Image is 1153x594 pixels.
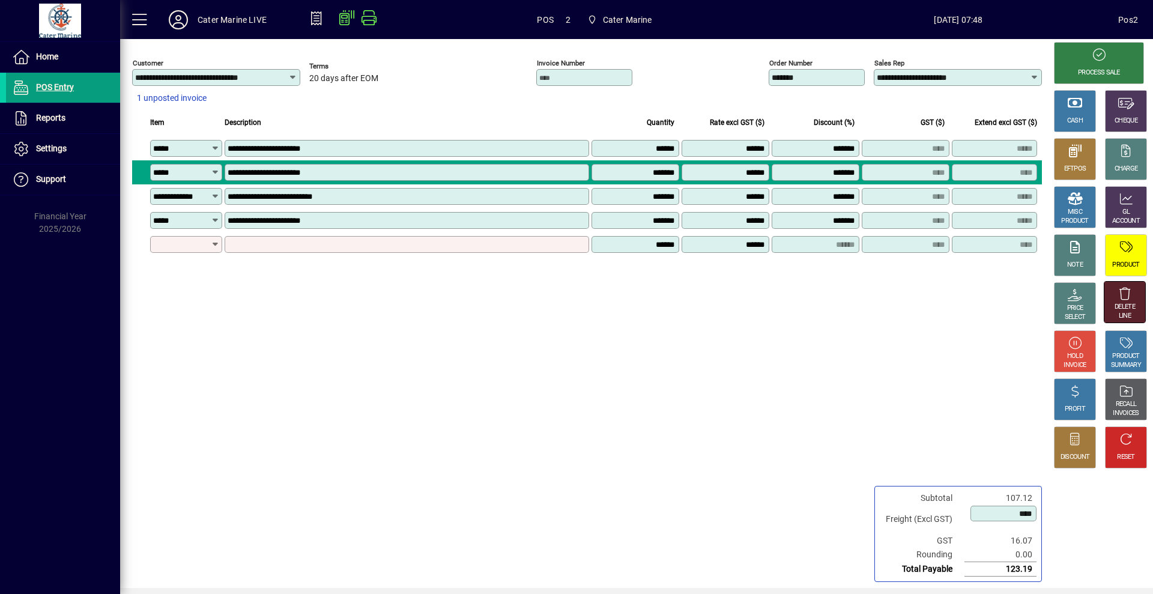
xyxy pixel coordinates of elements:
[1067,304,1083,313] div: PRICE
[1116,400,1137,409] div: RECALL
[1112,261,1139,270] div: PRODUCT
[647,116,674,129] span: Quantity
[537,10,554,29] span: POS
[880,505,964,534] td: Freight (Excl GST)
[537,59,585,67] mat-label: Invoice number
[1067,352,1083,361] div: HOLD
[921,116,945,129] span: GST ($)
[1115,117,1137,126] div: CHEQUE
[6,165,120,195] a: Support
[198,10,267,29] div: Cater Marine LIVE
[799,10,1119,29] span: [DATE] 07:48
[1118,10,1138,29] div: Pos2
[964,491,1036,505] td: 107.12
[132,88,211,109] button: 1 unposted invoice
[6,103,120,133] a: Reports
[603,10,652,29] span: Cater Marine
[880,491,964,505] td: Subtotal
[566,10,570,29] span: 2
[814,116,855,129] span: Discount (%)
[583,9,657,31] span: Cater Marine
[1115,303,1135,312] div: DELETE
[710,116,764,129] span: Rate excl GST ($)
[1112,217,1140,226] div: ACCOUNT
[309,62,381,70] span: Terms
[1067,261,1083,270] div: NOTE
[975,116,1037,129] span: Extend excl GST ($)
[150,116,165,129] span: Item
[1065,405,1085,414] div: PROFIT
[6,134,120,164] a: Settings
[1061,453,1089,462] div: DISCOUNT
[159,9,198,31] button: Profile
[1064,165,1086,174] div: EFTPOS
[1065,313,1086,322] div: SELECT
[880,548,964,562] td: Rounding
[964,548,1036,562] td: 0.00
[36,52,58,61] span: Home
[1119,312,1131,321] div: LINE
[225,116,261,129] span: Description
[36,144,67,153] span: Settings
[1067,117,1083,126] div: CASH
[964,534,1036,548] td: 16.07
[874,59,904,67] mat-label: Sales rep
[1064,361,1086,370] div: INVOICE
[36,113,65,123] span: Reports
[769,59,813,67] mat-label: Order number
[880,534,964,548] td: GST
[309,74,378,83] span: 20 days after EOM
[36,174,66,184] span: Support
[1061,217,1088,226] div: PRODUCT
[880,562,964,577] td: Total Payable
[1078,68,1120,77] div: PROCESS SALE
[1068,208,1082,217] div: MISC
[1112,352,1139,361] div: PRODUCT
[964,562,1036,577] td: 123.19
[1117,453,1135,462] div: RESET
[133,59,163,67] mat-label: Customer
[1122,208,1130,217] div: GL
[137,92,207,105] span: 1 unposted invoice
[1111,361,1141,370] div: SUMMARY
[36,82,74,92] span: POS Entry
[1115,165,1138,174] div: CHARGE
[6,42,120,72] a: Home
[1113,409,1139,418] div: INVOICES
